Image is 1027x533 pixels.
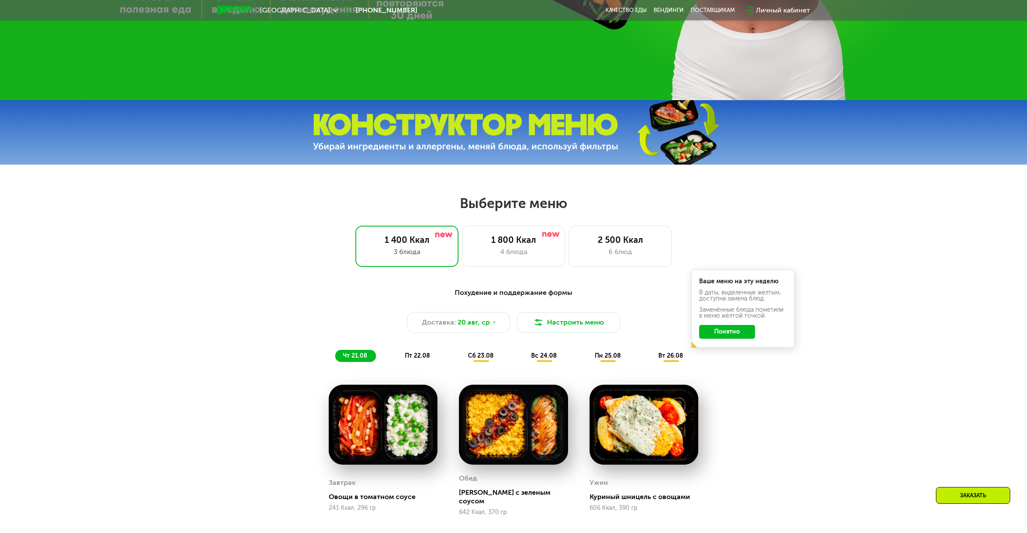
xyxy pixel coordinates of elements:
div: 241 Ккал, 296 гр [329,505,437,512]
div: Заменённые блюда пометили в меню жёлтой точкой. [699,307,787,319]
span: сб 23.08 [468,352,494,359]
div: 6 блюд [578,247,663,257]
a: [PHONE_NUMBER] [342,5,417,15]
div: Ваше меню на эту неделю [699,279,787,285]
a: Качество еды [605,7,647,14]
div: 4 блюда [471,247,556,257]
span: Доставка: [422,317,456,328]
span: пт 22.08 [405,352,430,359]
div: Овощи в томатном соусе [329,493,444,501]
div: [PERSON_NAME] с зеленым соусом [459,488,575,505]
span: вт 26.08 [658,352,683,359]
div: 3 блюда [364,247,449,257]
h2: Выберите меню [28,195,999,212]
div: 1 400 Ккал [364,235,449,245]
span: чт 21.08 [343,352,367,359]
div: поставщикам [691,7,735,14]
span: пн 25.08 [595,352,621,359]
div: Личный кабинет [756,5,810,15]
span: 20 авг, ср [458,317,490,328]
div: Куриный шницель с овощами [590,493,705,501]
div: Похудение и поддержание формы [259,288,768,298]
button: Настроить меню [517,312,620,333]
div: 1 800 Ккал [471,235,556,245]
div: 2 500 Ккал [578,235,663,245]
div: 642 Ккал, 370 гр [459,509,568,516]
div: Заказать [936,487,1010,504]
span: вс 24.08 [531,352,557,359]
div: Ужин [590,476,608,489]
div: В даты, выделенные желтым, доступна замена блюд. [699,290,787,302]
a: Вендинги [654,7,684,14]
button: Понятно [699,325,755,339]
span: [GEOGRAPHIC_DATA] [260,7,330,14]
div: Завтрак [329,476,356,489]
div: Обед [459,472,477,485]
div: 606 Ккал, 390 гр [590,505,698,512]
